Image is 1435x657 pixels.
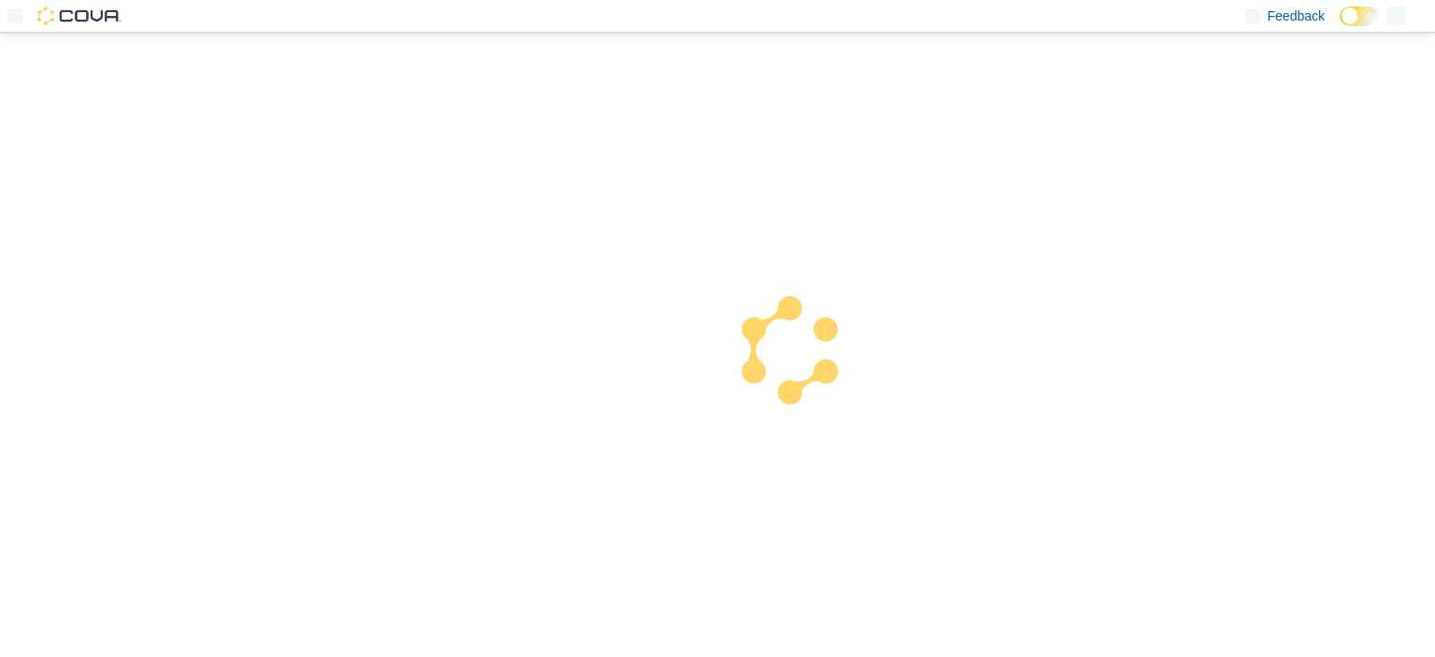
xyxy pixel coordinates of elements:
[1268,7,1325,25] span: Feedback
[1340,26,1341,27] span: Dark Mode
[1340,7,1379,26] input: Dark Mode
[37,7,121,25] img: Cova
[717,282,858,422] img: cova-loader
